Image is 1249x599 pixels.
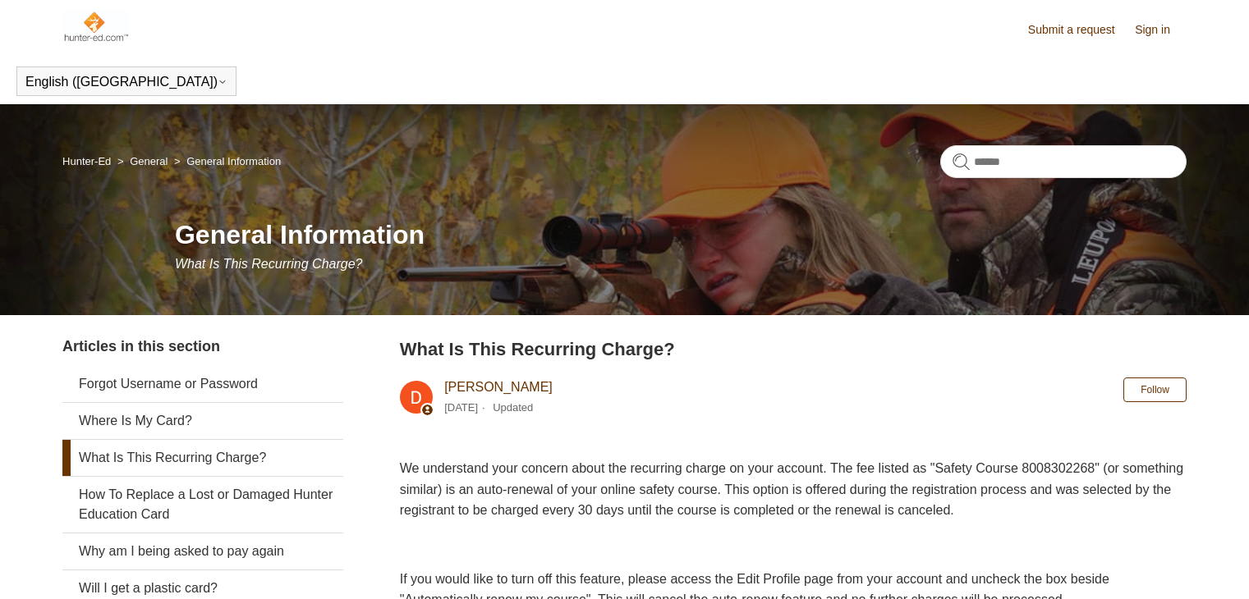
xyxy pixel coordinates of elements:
span: Articles in this section [62,338,220,354]
a: Hunter-Ed [62,155,111,167]
li: Hunter-Ed [62,155,114,167]
li: Updated [493,401,533,414]
h2: What Is This Recurring Charge? [400,336,1187,363]
input: Search [940,145,1187,178]
span: What Is This Recurring Charge? [175,257,363,271]
a: [PERSON_NAME] [444,380,553,394]
button: Follow Article [1123,377,1187,402]
button: English ([GEOGRAPHIC_DATA]) [25,75,227,89]
h1: General Information [175,215,1187,254]
img: Hunter-Ed Help Center home page [62,10,129,43]
a: Sign in [1135,21,1187,39]
span: We understand your concern about the recurring charge on your account. The fee listed as "Safety ... [400,461,1183,517]
a: What Is This Recurring Charge? [62,440,343,476]
a: Submit a request [1028,21,1132,39]
time: 03/04/2024, 09:48 [444,401,478,414]
a: Where Is My Card? [62,403,343,439]
a: General Information [186,155,281,167]
div: Chat Support [1143,544,1238,587]
li: General Information [171,155,281,167]
a: General [130,155,168,167]
a: Why am I being asked to pay again [62,533,343,569]
a: How To Replace a Lost or Damaged Hunter Education Card [62,477,343,533]
li: General [114,155,171,167]
a: Forgot Username or Password [62,366,343,402]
